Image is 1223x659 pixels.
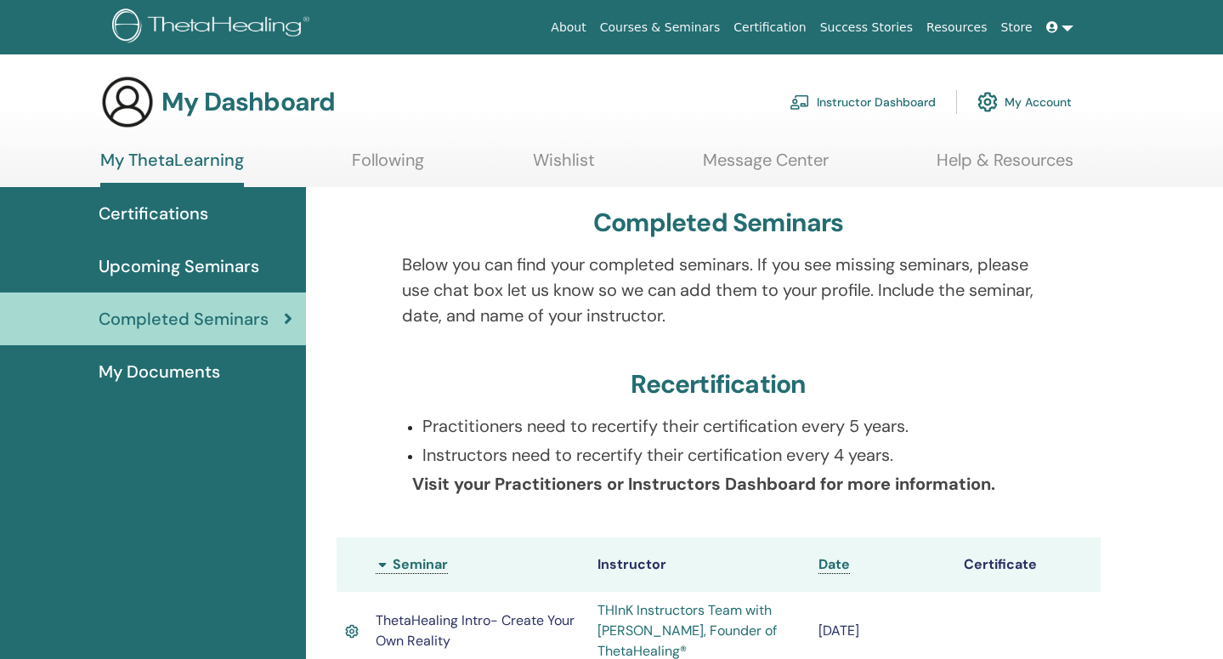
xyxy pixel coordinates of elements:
[790,94,810,110] img: chalkboard-teacher.svg
[161,87,335,117] h3: My Dashboard
[790,83,936,121] a: Instructor Dashboard
[818,555,850,574] a: Date
[402,252,1034,328] p: Below you can find your completed seminars. If you see missing seminars, please use chat box let ...
[100,150,244,187] a: My ThetaLearning
[994,12,1039,43] a: Store
[593,12,728,43] a: Courses & Seminars
[920,12,994,43] a: Resources
[977,83,1072,121] a: My Account
[813,12,920,43] a: Success Stories
[631,369,806,400] h3: Recertification
[412,473,995,495] b: Visit your Practitioners or Instructors Dashboard for more information.
[977,88,998,116] img: cog.svg
[376,611,575,650] span: ThetaHealing Intro- Create Your Own Reality
[544,12,592,43] a: About
[422,413,1034,439] p: Practitioners need to recertify their certification every 5 years.
[937,150,1073,183] a: Help & Resources
[352,150,424,183] a: Following
[99,359,220,384] span: My Documents
[99,253,259,279] span: Upcoming Seminars
[99,306,269,332] span: Completed Seminars
[818,555,850,573] span: Date
[593,207,844,238] h3: Completed Seminars
[345,622,359,641] img: Active Certificate
[112,9,315,47] img: logo.png
[422,442,1034,468] p: Instructors need to recertify their certification every 4 years.
[589,537,811,592] th: Instructor
[99,201,208,226] span: Certifications
[533,150,595,183] a: Wishlist
[727,12,813,43] a: Certification
[100,75,155,129] img: generic-user-icon.jpg
[955,537,1101,592] th: Certificate
[703,150,829,183] a: Message Center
